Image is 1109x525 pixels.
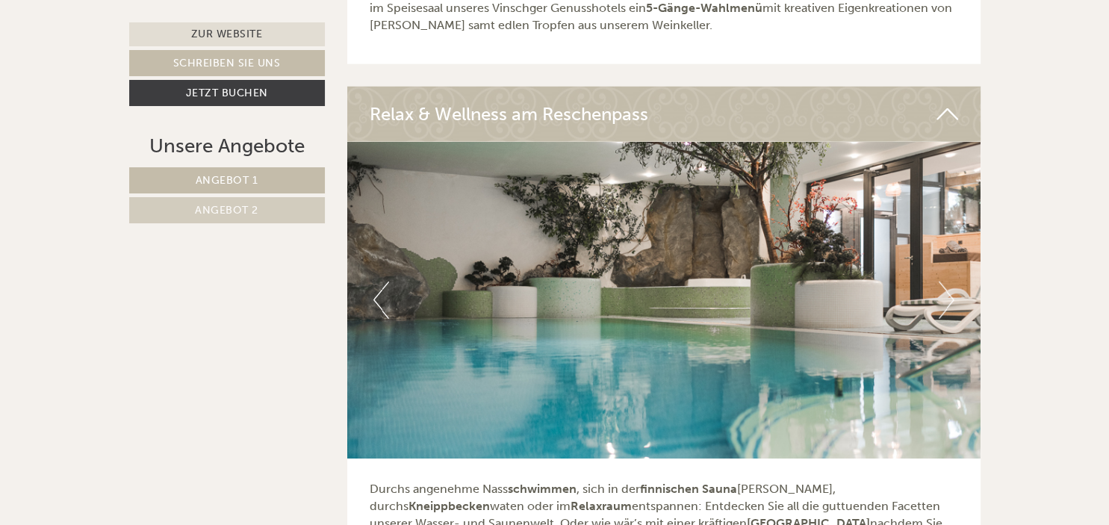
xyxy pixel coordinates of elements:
a: Zur Website [129,22,325,46]
strong: Relaxraum [571,499,632,513]
button: Senden [498,394,588,420]
strong: 5-Gänge-Wahlmenü [646,1,762,15]
strong: Kneippbecken [409,499,490,513]
div: Hotel [GEOGRAPHIC_DATA] [22,43,250,55]
strong: finnischen Sauna [640,482,737,496]
div: Guten Tag, wie können wir Ihnen helfen? [11,40,258,86]
span: Angebot 2 [195,204,258,217]
a: Jetzt buchen [129,80,325,106]
button: Previous [373,282,389,319]
div: [DATE] [267,11,322,37]
div: Relax & Wellness am Reschenpass [347,87,981,142]
span: Angebot 1 [196,174,258,187]
button: Next [939,282,954,319]
div: Unsere Angebote [129,132,325,160]
small: 15:36 [22,72,250,83]
a: Schreiben Sie uns [129,50,325,76]
strong: schwimmen [508,482,577,496]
